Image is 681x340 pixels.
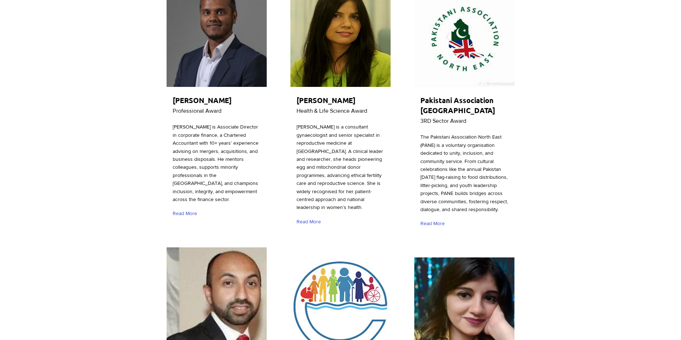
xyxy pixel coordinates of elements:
span: 3RD Sector Award [420,118,466,124]
span: Pakistani Association [GEOGRAPHIC_DATA] [420,96,495,115]
span: Health & Life Science Award [297,108,367,114]
span: Read More [420,220,445,227]
span: Read More [173,210,197,217]
span: Read More [297,218,321,225]
span: [PERSON_NAME] is a consultant gynaecologist and senior specialist in reproductive medicine at [GE... [297,124,383,210]
span: [PERSON_NAME] [297,96,355,105]
a: Read More [297,215,324,228]
a: Read More [420,217,448,230]
span: The Pakistani Association North East (PANE) is a voluntary organisation dedicated to unity, inclu... [420,134,508,212]
span: [PERSON_NAME] [173,96,232,105]
a: Read More [173,207,200,220]
span: [PERSON_NAME] is Associate Director in corporate finance, a Chartered Accountant with 10+ years’ ... [173,124,258,202]
span: Professional Award [173,108,221,114]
